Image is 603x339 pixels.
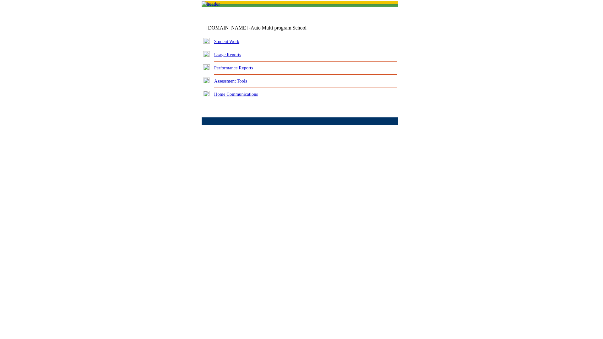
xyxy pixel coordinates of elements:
[214,39,239,44] a: Student Work
[203,64,210,70] img: plus.gif
[214,52,241,57] a: Usage Reports
[203,91,210,96] img: plus.gif
[202,1,220,7] img: header
[206,25,322,31] td: [DOMAIN_NAME] -
[251,25,307,30] nobr: Auto Multi program School
[214,65,253,70] a: Performance Reports
[214,78,247,83] a: Assessment Tools
[214,92,258,97] a: Home Communications
[203,38,210,44] img: plus.gif
[203,51,210,57] img: plus.gif
[203,78,210,83] img: plus.gif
